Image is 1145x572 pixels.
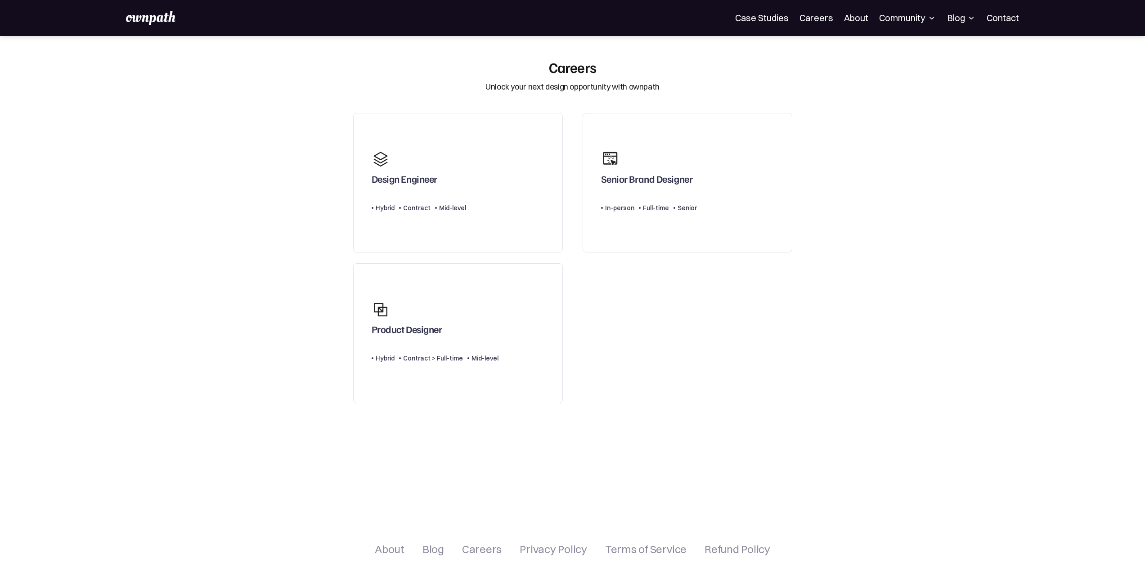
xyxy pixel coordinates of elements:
[705,544,770,554] a: Refund Policy
[987,13,1019,23] a: Contact
[735,13,789,23] a: Case Studies
[643,203,669,213] div: Full-time
[403,203,431,213] div: Contract
[601,173,693,189] div: Senior Brand Designer
[422,544,444,554] a: Blog
[844,13,868,23] a: About
[372,323,442,339] div: Product Designer
[439,203,466,213] div: Mid-level
[520,544,587,554] a: Privacy Policy
[471,353,498,364] div: Mid-level
[583,113,792,253] a: Senior Brand DesignerIn-personFull-timeSenior
[605,544,687,554] a: Terms of Service
[403,353,463,364] div: Contract > Full-time
[605,203,634,213] div: In-person
[353,113,563,253] a: Design EngineerHybridContractMid-level
[462,544,502,554] a: Careers
[353,263,563,403] a: Product DesignerHybridContract > Full-timeMid-level
[879,13,936,23] div: Community
[799,13,833,23] a: Careers
[947,13,976,23] div: Blog
[549,59,597,76] div: Careers
[678,203,697,213] div: Senior
[372,173,437,189] div: Design Engineer
[376,353,395,364] div: Hybrid
[485,81,660,93] div: Unlock your next design opportunity with ownpath
[375,544,404,554] a: About
[376,203,395,213] div: Hybrid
